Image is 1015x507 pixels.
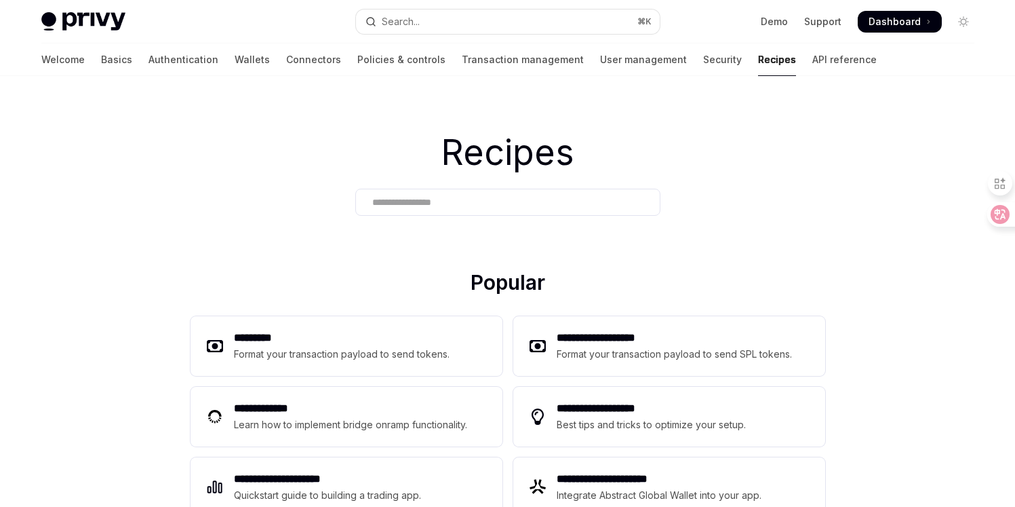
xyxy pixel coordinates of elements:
div: Format your transaction payload to send SPL tokens. [557,346,793,362]
div: Format your transaction payload to send tokens. [234,346,450,362]
a: Security [703,43,742,76]
a: Transaction management [462,43,584,76]
div: Integrate Abstract Global Wallet into your app. [557,487,763,504]
a: User management [600,43,687,76]
a: Wallets [235,43,270,76]
a: Authentication [148,43,218,76]
a: Connectors [286,43,341,76]
h2: Popular [191,270,825,300]
img: light logo [41,12,125,31]
a: Basics [101,43,132,76]
a: **** **** ***Learn how to implement bridge onramp functionality. [191,387,502,447]
a: **** ****Format your transaction payload to send tokens. [191,316,502,376]
button: Open search [356,10,660,34]
a: API reference [812,43,877,76]
div: Learn how to implement bridge onramp functionality. [234,417,471,433]
div: Best tips and tricks to optimize your setup. [557,417,748,433]
a: Recipes [758,43,796,76]
a: Welcome [41,43,85,76]
a: Demo [761,15,788,29]
a: Policies & controls [357,43,445,76]
span: ⌘ K [637,16,652,27]
a: Dashboard [858,11,942,33]
div: Search... [382,14,420,30]
button: Toggle dark mode [953,11,974,33]
span: Dashboard [869,15,921,29]
a: Support [804,15,841,29]
div: Quickstart guide to building a trading app. [234,487,422,504]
